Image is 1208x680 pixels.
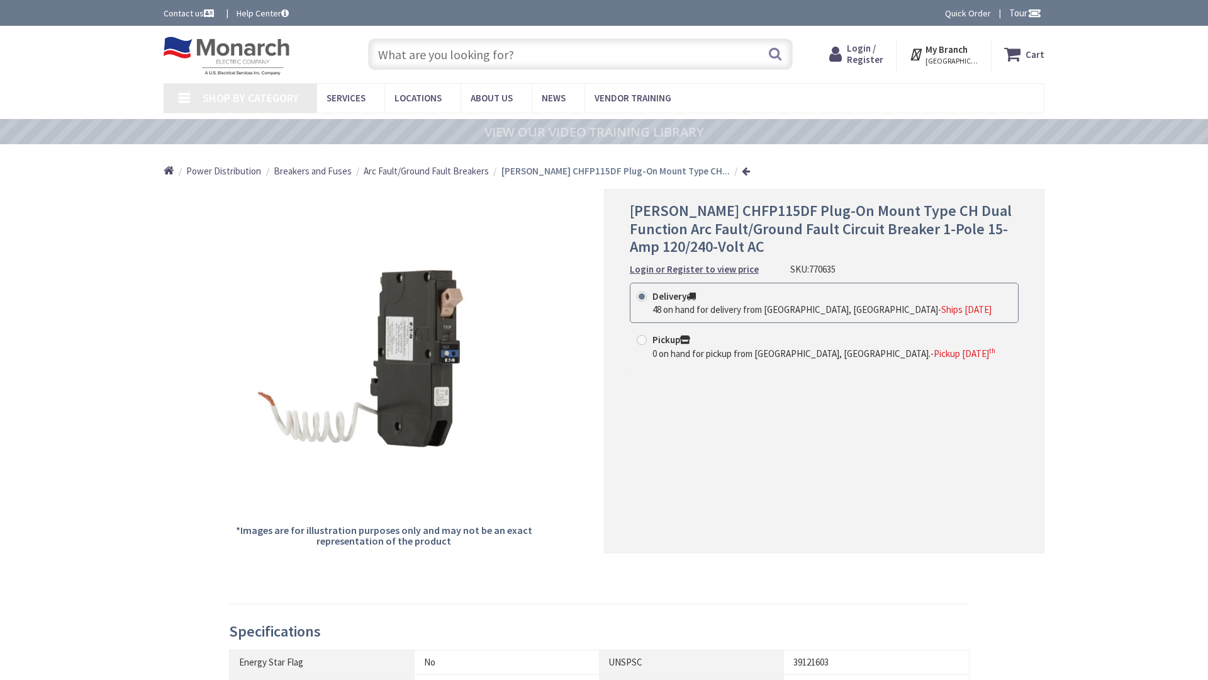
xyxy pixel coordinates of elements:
[809,263,836,275] span: 770635
[630,263,759,275] strong: Login or Register to view price
[1004,43,1044,65] a: Cart
[229,623,970,640] h3: Specifications
[230,650,415,674] th: Energy Star Flag
[630,201,1012,257] span: [PERSON_NAME] CHFP115DF Plug-On Mount Type CH Dual Function Arc Fault/Ground Fault Circuit Breake...
[274,165,352,177] span: Breakers and Fuses
[501,165,730,177] strong: [PERSON_NAME] CHFP115DF Plug-On Mount Type CH...
[630,263,759,276] a: Login or Register to view price
[234,215,534,515] img: Eaton CHFP115DF Plug-On Mount Type CH Dual Function Arc Fault/Ground Fault Circuit Breaker 1-Pole...
[1026,43,1044,65] strong: Cart
[652,347,995,360] div: -
[186,165,261,177] span: Power Distribution
[595,92,671,104] span: Vendor Training
[364,165,489,177] span: Arc Fault/Ground Fault Breakers
[652,334,690,346] strong: Pickup
[237,7,289,20] a: Help Center
[164,37,289,76] img: Monarch Electric Company
[926,56,979,66] span: [GEOGRAPHIC_DATA], [GEOGRAPHIC_DATA]
[652,303,992,316] div: -
[203,91,299,105] span: Shop By Category
[364,164,489,178] a: Arc Fault/Ground Fault Breakers
[599,650,784,674] th: UNSPSC
[989,346,995,355] sup: th
[926,43,968,55] strong: My Branch
[327,92,366,104] span: Services
[941,303,992,315] span: Ships [DATE]
[909,43,979,65] div: My Branch [GEOGRAPHIC_DATA], [GEOGRAPHIC_DATA]
[790,263,836,276] div: SKU:
[484,125,704,139] a: VIEW OUR VIDEO TRAINING LIBRARY
[652,348,931,360] span: 0 on hand for pickup from [GEOGRAPHIC_DATA], [GEOGRAPHIC_DATA].
[1009,7,1041,19] span: Tour
[164,7,216,20] a: Contact us
[847,42,883,65] span: Login / Register
[652,290,696,302] strong: Delivery
[368,38,793,70] input: What are you looking for?
[471,92,513,104] span: About Us
[424,655,590,669] div: No
[394,92,442,104] span: Locations
[234,525,534,547] h5: *Images are for illustration purposes only and may not be an exact representation of the product
[186,164,261,178] a: Power Distribution
[934,348,995,360] span: Pickup [DATE]
[542,92,566,104] span: News
[793,655,959,669] div: 39121603
[652,303,938,315] span: 48 on hand for delivery from [GEOGRAPHIC_DATA], [GEOGRAPHIC_DATA]
[274,164,352,178] a: Breakers and Fuses
[945,7,991,20] a: Quick Order
[829,43,883,65] a: Login / Register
